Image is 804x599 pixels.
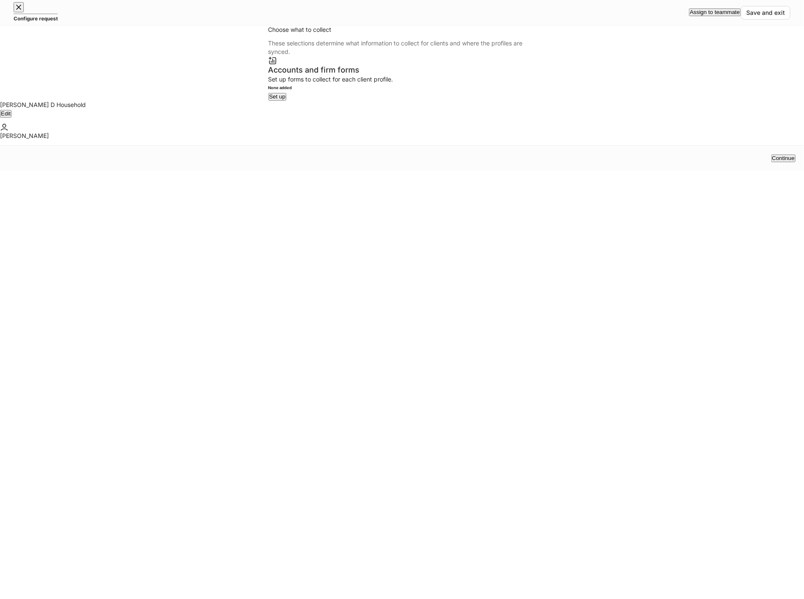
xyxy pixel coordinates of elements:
[690,9,740,15] div: Assign to teammate
[268,84,536,92] h6: None added
[269,94,286,99] div: Set up
[268,75,536,84] div: Set up forms to collect for each client profile.
[689,8,741,16] button: Assign to teammate
[746,10,785,16] div: Save and exit
[1,111,11,116] div: Edit
[268,93,287,100] button: Set up
[741,6,790,20] button: Save and exit
[14,14,58,23] h5: Configure request
[268,65,536,75] div: Accounts and firm forms
[268,34,536,56] div: These selections determine what information to collect for clients and where the profiles are syn...
[772,155,795,161] div: Continue
[268,25,536,34] div: Choose what to collect
[771,155,796,162] button: Continue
